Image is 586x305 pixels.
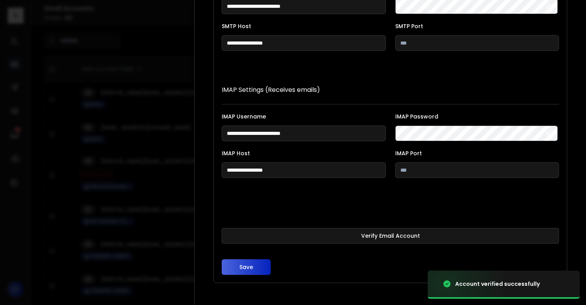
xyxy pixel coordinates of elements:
label: SMTP Port [395,23,559,29]
label: SMTP Host [222,23,386,29]
div: Account verified successfully [455,280,540,288]
p: IMAP Settings (Receives emails) [222,85,559,95]
label: IMAP Port [395,151,559,156]
label: IMAP Host [222,151,386,156]
label: IMAP Password [395,114,559,119]
button: Save [222,259,271,275]
label: IMAP Username [222,114,386,119]
button: Verify Email Account [222,228,559,244]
